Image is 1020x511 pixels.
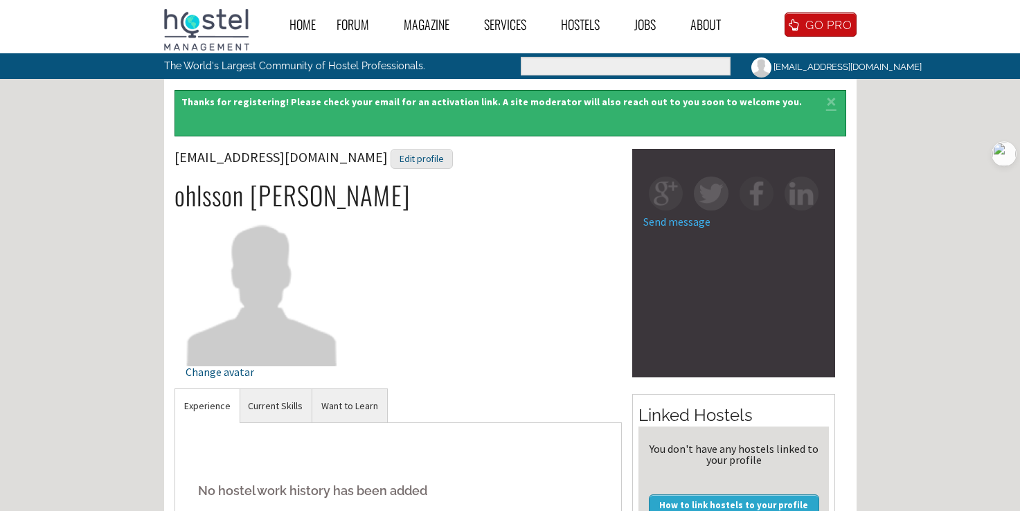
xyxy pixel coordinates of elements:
div: Change avatar [186,366,339,377]
p: The World's Largest Community of Hostel Professionals. [164,53,453,78]
img: gp-square.png [649,177,683,210]
a: Services [474,9,551,40]
img: in-square.png [785,177,818,210]
h2: ohlsson [PERSON_NAME] [175,181,623,210]
input: Enter the terms you wish to search for. [521,57,731,75]
a: Magazine [393,9,474,40]
a: Send message [643,215,710,228]
a: Forum [326,9,393,40]
a: Want to Learn [312,389,387,423]
img: oujiarui89@gmail.com's picture [749,55,773,80]
div: You don't have any hostels linked to your profile [644,443,823,465]
h2: Linked Hostels [638,404,829,427]
a: GO PRO [785,12,856,37]
a: Current Skills [239,389,312,423]
a: About [680,9,745,40]
div: Thanks for registering! Please check your email for an activation link. A site moderator will als... [175,90,846,137]
div: Edit profile [391,149,453,169]
a: Change avatar [186,281,339,377]
img: oujiarui89@gmail.com's picture [186,213,339,366]
a: × [823,98,839,104]
a: Jobs [624,9,680,40]
a: [EMAIL_ADDRESS][DOMAIN_NAME] [741,53,910,80]
span: [EMAIL_ADDRESS][DOMAIN_NAME] [175,148,453,165]
a: Home [279,9,326,40]
a: Experience [175,389,240,423]
a: Edit profile [391,148,453,165]
img: Hostel Management Home [164,9,249,51]
img: fb-square.png [740,177,773,210]
img: tw-square.png [694,177,728,210]
a: Hostels [551,9,624,40]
